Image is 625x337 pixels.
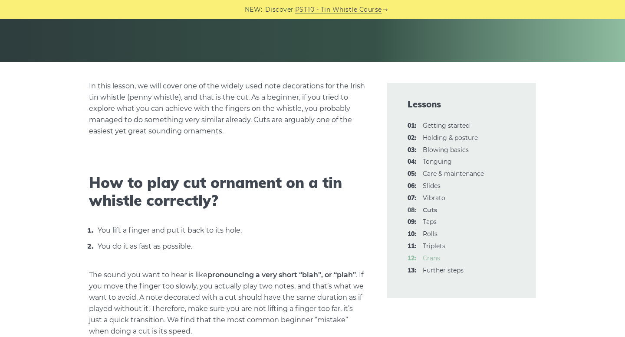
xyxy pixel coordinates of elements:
[408,229,416,240] span: 10:
[423,146,469,154] a: 03:Blowing basics
[423,266,464,274] a: 13:Further steps
[245,5,263,15] span: NEW:
[408,157,416,167] span: 04:
[423,230,437,238] a: 10:Rolls
[423,170,484,178] a: 05:Care & maintenance
[423,218,437,226] a: 09:Taps
[95,224,366,236] li: You lift a finger and put it back to its hole.
[408,169,416,179] span: 05:
[408,266,416,276] span: 13:
[89,81,366,137] p: In this lesson, we will cover one of the widely used note decorations for the Irish tin whistle (...
[408,181,416,191] span: 06:
[408,205,416,216] span: 08:
[423,134,478,142] a: 02:Holding & posture
[408,145,416,156] span: 03:
[423,194,445,202] a: 07:Vibrato
[295,5,382,15] a: PST10 - Tin Whistle Course
[265,5,294,15] span: Discover
[408,193,416,204] span: 07:
[207,271,356,279] strong: pronouncing a very short “blah”, or “plah”
[423,242,445,250] a: 11:Triplets
[423,182,441,190] a: 06:Slides
[408,133,416,143] span: 02:
[408,121,416,131] span: 01:
[408,217,416,227] span: 09:
[89,269,366,337] p: The sound you want to hear is like . If you move the finger too slowly, you actually play two not...
[89,174,366,210] h2: How to play cut ornament on a tin whistle correctly?
[423,254,440,262] a: 12:Crans
[423,158,452,165] a: 04:Tonguing
[423,206,437,214] strong: Cuts
[408,253,416,264] span: 12:
[423,122,470,130] a: 01:Getting started
[408,98,515,110] span: Lessons
[95,240,366,252] li: You do it as fast as possible.
[408,241,416,252] span: 11:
